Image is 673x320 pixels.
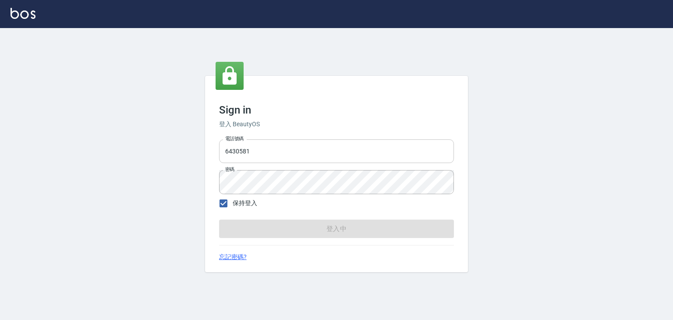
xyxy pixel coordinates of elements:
label: 密碼 [225,166,234,173]
h3: Sign in [219,104,454,116]
a: 忘記密碼? [219,252,247,262]
img: Logo [11,8,35,19]
label: 電話號碼 [225,135,244,142]
h6: 登入 BeautyOS [219,120,454,129]
span: 保持登入 [233,199,257,208]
